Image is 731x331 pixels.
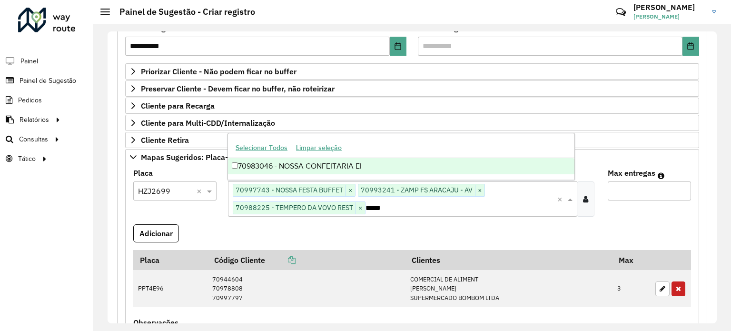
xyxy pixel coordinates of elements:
[141,119,275,127] span: Cliente para Multi-CDD/Internalização
[141,85,335,92] span: Preservar Cliente - Devem ficar no buffer, não roteirizar
[612,250,651,270] th: Max
[346,185,355,196] span: ×
[227,133,575,180] ng-dropdown-panel: Options list
[390,37,406,56] button: Choose Date
[292,140,346,155] button: Limpar seleção
[405,250,612,270] th: Clientes
[20,76,76,86] span: Painel de Sugestão
[141,153,253,161] span: Mapas Sugeridos: Placa-Cliente
[557,193,565,205] span: Clear all
[133,167,153,179] label: Placa
[612,270,651,307] td: 3
[133,270,207,307] td: PPT4E96
[125,115,699,131] a: Cliente para Multi-CDD/Internalização
[207,270,405,307] td: 70944604 70978808 70997797
[125,80,699,97] a: Preservar Cliente - Devem ficar no buffer, não roteirizar
[197,185,205,197] span: Clear all
[611,2,631,22] a: Contato Rápido
[633,3,705,12] h3: [PERSON_NAME]
[125,98,699,114] a: Cliente para Recarga
[19,134,48,144] span: Consultas
[125,132,699,148] a: Cliente Retira
[608,167,655,179] label: Max entregas
[18,154,36,164] span: Tático
[658,172,664,180] em: Máximo de clientes que serão colocados na mesma rota com os clientes informados
[125,63,699,80] a: Priorizar Cliente - Não podem ficar no buffer
[133,317,178,328] label: Observações
[125,149,699,165] a: Mapas Sugeridos: Placa-Cliente
[20,115,49,125] span: Relatórios
[133,250,207,270] th: Placa
[18,95,42,105] span: Pedidos
[231,140,292,155] button: Selecionar Todos
[358,184,475,196] span: 70993241 - ZAMP FS ARACAJU - AV
[633,12,705,21] span: [PERSON_NAME]
[141,68,296,75] span: Priorizar Cliente - Não podem ficar no buffer
[207,250,405,270] th: Código Cliente
[233,202,356,213] span: 70988225 - TEMPERO DA VOVO REST
[475,185,484,196] span: ×
[356,202,365,214] span: ×
[110,7,255,17] h2: Painel de Sugestão - Criar registro
[682,37,699,56] button: Choose Date
[265,255,296,265] a: Copiar
[141,102,215,110] span: Cliente para Recarga
[405,270,612,307] td: COMERCIAL DE ALIMENT [PERSON_NAME] SUPERMERCADO BOMBOM LTDA
[20,56,38,66] span: Painel
[233,184,346,196] span: 70997743 - NOSSA FESTA BUFFET
[228,158,574,174] div: 70983046 - NOSSA CONFEITARIA EI
[133,224,179,242] button: Adicionar
[141,136,189,144] span: Cliente Retira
